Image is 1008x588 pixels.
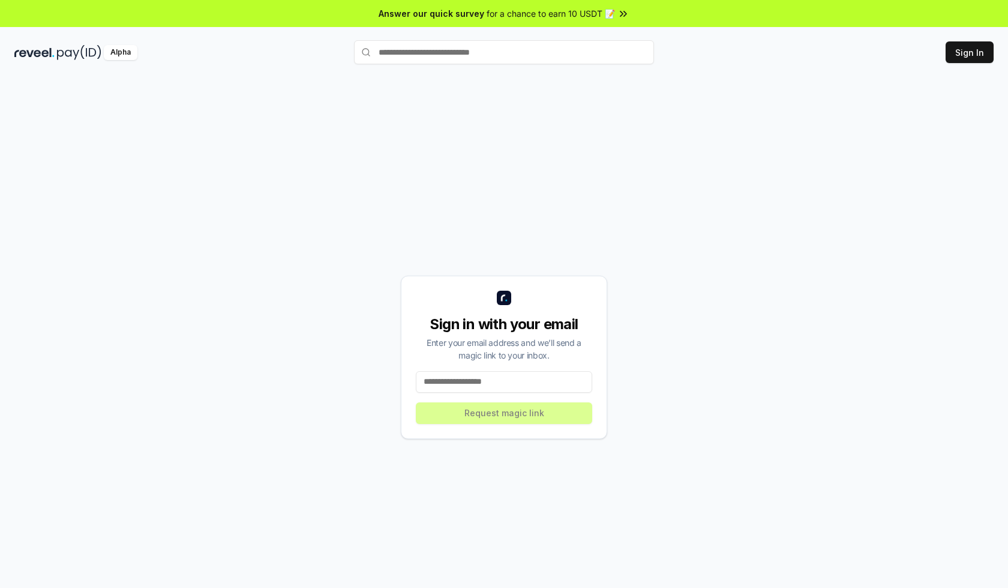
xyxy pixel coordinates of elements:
[497,291,511,305] img: logo_small
[57,45,101,60] img: pay_id
[416,315,592,334] div: Sign in with your email
[14,45,55,60] img: reveel_dark
[487,7,615,20] span: for a chance to earn 10 USDT 📝
[946,41,994,63] button: Sign In
[379,7,484,20] span: Answer our quick survey
[416,336,592,362] div: Enter your email address and we’ll send a magic link to your inbox.
[104,45,137,60] div: Alpha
